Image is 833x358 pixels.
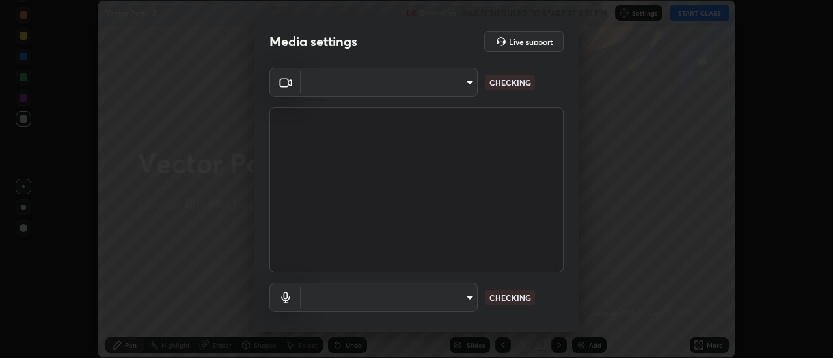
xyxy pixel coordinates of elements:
[489,292,531,303] p: CHECKING
[489,77,531,88] p: CHECKING
[301,283,478,312] div: ​
[301,68,478,97] div: ​
[509,38,553,45] h5: Live support
[269,33,357,50] h2: Media settings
